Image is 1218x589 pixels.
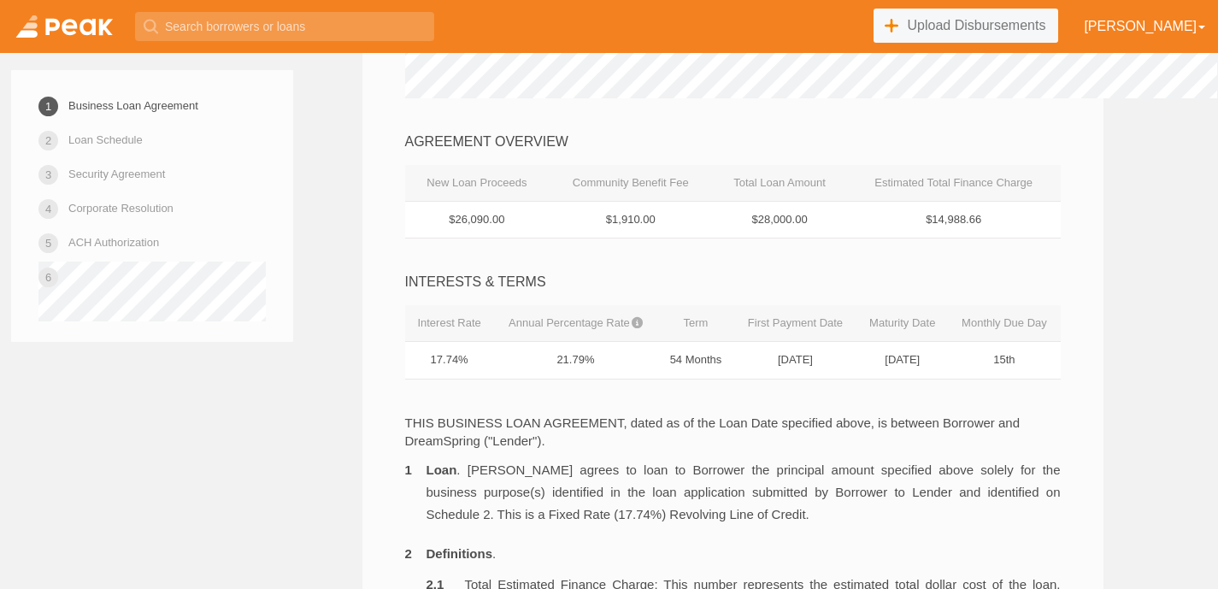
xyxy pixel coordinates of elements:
th: Term [657,305,734,342]
td: $28,000.00 [712,201,846,239]
th: New Loan Proceeds [405,165,550,202]
li: . [PERSON_NAME] agrees to loan to Borrower the principal amount specified above solely for the bu... [405,459,1061,526]
a: Upload Disbursements [874,9,1059,43]
a: Corporate Resolution [68,193,174,223]
td: 15th [948,342,1060,380]
th: Maturity Date [856,305,948,342]
td: [DATE] [734,342,856,380]
a: Business Loan Agreement [68,91,198,121]
th: Total Loan Amount [712,165,846,202]
th: Monthly Due Day [948,305,1060,342]
a: Security Agreement [68,159,165,189]
td: [DATE] [856,342,948,380]
div: INTERESTS & TERMS [405,273,1061,292]
td: 17.74% [405,342,494,380]
a: Loan Schedule [68,125,143,155]
p: THIS BUSINESS LOAN AGREEMENT, dated as of the Loan Date specified above, is between Borrower and ... [405,414,1061,451]
a: ACH Authorization [68,227,159,257]
th: Estimated Total Finance Charge [847,165,1061,202]
td: 21.79% [494,342,657,380]
input: Search borrowers or loans [135,12,434,41]
th: Community Benefit Fee [549,165,712,202]
th: Interest Rate [405,305,494,342]
td: 54 Months [657,342,734,380]
th: Annual Percentage Rate [494,305,657,342]
td: $26,090.00 [405,201,550,239]
div: AGREEMENT OVERVIEW [405,133,1061,152]
td: $1,910.00 [549,201,712,239]
b: Loan [427,462,457,477]
td: $14,988.66 [847,201,1061,239]
b: Definitions [427,546,493,561]
th: First Payment Date [734,305,856,342]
